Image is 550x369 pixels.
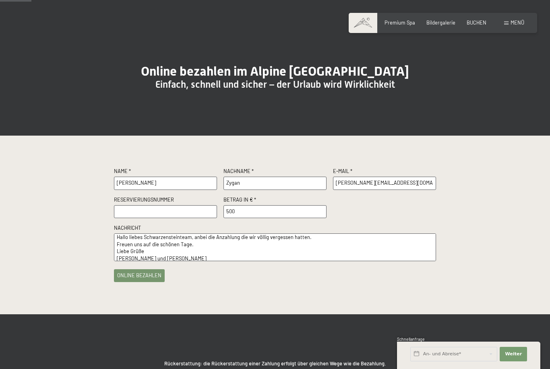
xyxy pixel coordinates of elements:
[385,19,415,26] a: Premium Spa
[511,19,524,26] span: Menü
[114,225,436,233] label: Nachricht
[141,64,409,79] span: Online bezahlen im Alpine [GEOGRAPHIC_DATA]
[223,168,327,177] label: Nachname *
[333,168,436,177] label: E-Mail *
[164,360,386,367] strong: Rückerstattung: die Rückerstattung einer Zahlung erfolgt über gleichen Wege wie die Bezahlung.
[114,196,217,205] label: Reservierungsnummer
[114,269,165,282] button: online bezahlen
[397,337,425,342] span: Schnellanfrage
[505,351,522,357] span: Weiter
[114,168,217,177] label: Name *
[223,196,327,205] label: Betrag in € *
[500,347,527,361] button: Weiter
[426,19,455,26] a: Bildergalerie
[467,19,486,26] a: BUCHEN
[155,79,395,90] span: Einfach, schnell und sicher – der Urlaub wird Wirklichkeit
